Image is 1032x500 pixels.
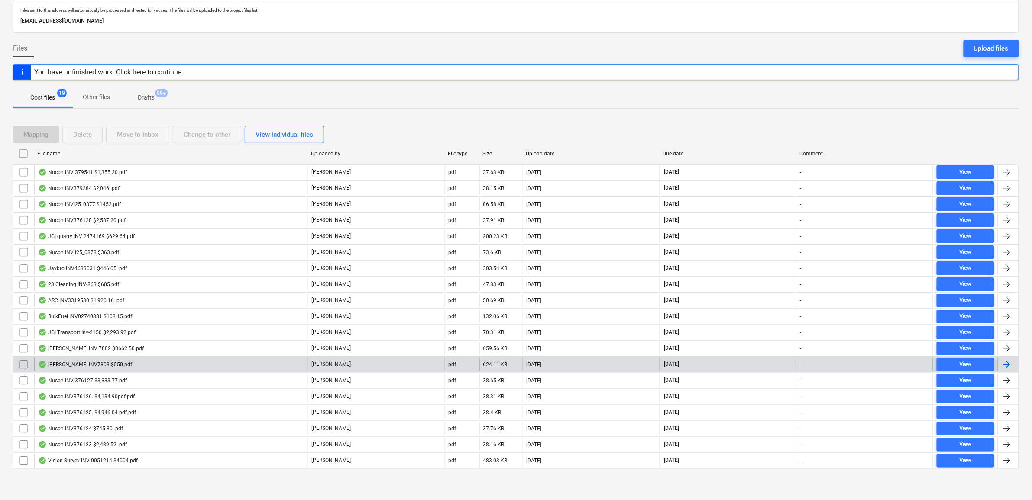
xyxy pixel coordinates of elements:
[527,169,542,175] div: [DATE]
[311,151,441,157] div: Uploaded by
[449,297,456,303] div: pdf
[38,297,124,304] div: ARC INV3319530 $1,920.16 .pdf
[937,277,994,291] button: View
[937,229,994,243] button: View
[527,313,542,319] div: [DATE]
[483,410,501,416] div: 38.4 KB
[448,151,476,157] div: File type
[38,377,47,384] div: OCR finished
[527,217,542,223] div: [DATE]
[483,426,505,432] div: 37.76 KB
[483,394,505,400] div: 38.31 KB
[937,213,994,227] button: View
[959,183,971,193] div: View
[527,410,542,416] div: [DATE]
[959,295,971,305] div: View
[312,409,351,416] p: [PERSON_NAME]
[959,327,971,337] div: View
[483,281,505,287] div: 47.83 KB
[800,249,801,255] div: -
[312,425,351,432] p: [PERSON_NAME]
[449,249,456,255] div: pdf
[30,93,55,102] p: Cost files
[937,374,994,387] button: View
[312,313,351,320] p: [PERSON_NAME]
[663,457,680,464] span: [DATE]
[38,169,47,176] div: OCR finished
[449,377,456,384] div: pdf
[483,217,505,223] div: 37.91 KB
[959,391,971,401] div: View
[800,313,801,319] div: -
[800,281,801,287] div: -
[663,151,793,157] div: Due date
[937,422,994,435] button: View
[449,201,456,207] div: pdf
[38,297,47,304] div: OCR finished
[449,442,456,448] div: pdf
[138,93,155,102] p: Drafts
[959,343,971,353] div: View
[312,361,351,368] p: [PERSON_NAME]
[800,345,801,352] div: -
[483,377,505,384] div: 38.65 KB
[312,184,351,192] p: [PERSON_NAME]
[38,409,47,416] div: OCR finished
[312,232,351,240] p: [PERSON_NAME]
[937,438,994,452] button: View
[959,455,971,465] div: View
[663,425,680,432] span: [DATE]
[937,197,994,211] button: View
[964,40,1019,57] button: Upload files
[483,185,505,191] div: 38.15 KB
[800,265,801,271] div: -
[527,233,542,239] div: [DATE]
[312,281,351,288] p: [PERSON_NAME]
[663,265,680,272] span: [DATE]
[483,201,505,207] div: 86.58 KB
[449,185,456,191] div: pdf
[38,345,47,352] div: OCR finished
[312,457,351,464] p: [PERSON_NAME]
[937,310,994,323] button: View
[663,361,680,368] span: [DATE]
[937,326,994,339] button: View
[959,263,971,273] div: View
[449,394,456,400] div: pdf
[256,129,313,140] div: View individual files
[13,43,27,54] span: Files
[663,168,680,176] span: [DATE]
[527,361,542,368] div: [DATE]
[312,200,351,208] p: [PERSON_NAME]
[449,281,456,287] div: pdf
[800,151,930,157] div: Comment
[959,375,971,385] div: View
[800,410,801,416] div: -
[312,297,351,304] p: [PERSON_NAME]
[38,201,121,208] div: Nucon INVI25_0877 $1452.pdf
[38,169,127,176] div: Nucon INV 379541 $1,355.20.pdf
[20,7,1012,13] p: Files sent to this address will automatically be processed and tested for viruses. The files will...
[663,393,680,400] span: [DATE]
[449,265,456,271] div: pdf
[527,281,542,287] div: [DATE]
[312,265,351,272] p: [PERSON_NAME]
[38,233,135,240] div: JGI quarry INV 2474169 $629.64.pdf
[663,248,680,256] span: [DATE]
[959,407,971,417] div: View
[800,217,801,223] div: -
[38,457,138,464] div: Vision Survey INV 0051214 $4004.pdf
[663,281,680,288] span: [DATE]
[483,458,508,464] div: 483.03 KB
[38,361,47,368] div: OCR finished
[800,169,801,175] div: -
[312,393,351,400] p: [PERSON_NAME]
[800,361,801,368] div: -
[527,458,542,464] div: [DATE]
[38,377,127,384] div: Nucon INV-376127 $3,883.77.pdf
[937,261,994,275] button: View
[663,232,680,240] span: [DATE]
[312,345,351,352] p: [PERSON_NAME]
[800,297,801,303] div: -
[937,245,994,259] button: View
